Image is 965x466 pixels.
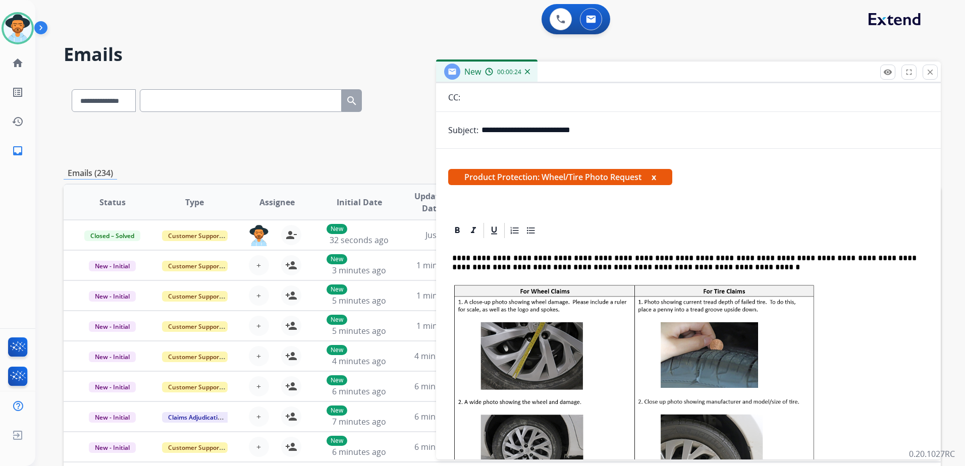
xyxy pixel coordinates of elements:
p: New [327,284,347,295]
p: New [327,224,347,234]
mat-icon: close [926,68,935,77]
div: Bold [450,223,465,238]
span: + [256,380,261,392]
div: Italic [466,223,481,238]
span: Type [185,196,204,208]
div: Bullet List [523,223,539,238]
span: Customer Support [162,382,228,392]
span: New - Initial [89,412,136,423]
p: Emails (234) [64,167,117,180]
span: + [256,289,261,302]
span: New - Initial [89,291,136,302]
span: 4 minutes ago [414,351,468,362]
span: Updated Date [409,190,454,214]
span: New - Initial [89,382,136,392]
span: + [256,411,261,423]
button: + [249,376,269,396]
span: New - Initial [89,442,136,453]
span: 1 minute ago [416,260,466,271]
span: 32 seconds ago [330,235,389,246]
mat-icon: search [346,95,358,107]
span: Customer Support [162,230,228,241]
p: CC: [448,91,460,103]
span: 00:00:24 [497,68,521,76]
span: 1 minute ago [416,320,466,331]
p: New [327,345,347,355]
button: + [249,285,269,306]
span: 6 minutes ago [414,381,468,392]
span: + [256,259,261,271]
span: Customer Support [162,352,228,362]
span: + [256,320,261,332]
mat-icon: inbox [12,145,24,157]
span: 6 minutes ago [332,446,386,457]
span: 4 minutes ago [332,356,386,367]
span: Claims Adjudication [162,412,231,423]
button: + [249,437,269,457]
span: Customer Support [162,261,228,271]
p: 0.20.1027RC [909,448,955,460]
span: + [256,350,261,362]
span: 5 minutes ago [332,295,386,306]
span: 3 minutes ago [332,265,386,276]
span: 6 minutes ago [332,386,386,397]
p: New [327,436,347,446]
mat-icon: person_add [285,259,297,271]
button: + [249,406,269,427]
span: Customer Support [162,321,228,332]
span: Closed – Solved [84,230,140,241]
p: Subject: [448,124,478,136]
span: Status [99,196,126,208]
span: 7 minutes ago [332,416,386,427]
mat-icon: list_alt [12,86,24,98]
span: Assignee [259,196,295,208]
mat-icon: person_add [285,441,297,453]
mat-icon: person_add [285,380,297,392]
span: + [256,441,261,453]
span: Just now [425,229,458,241]
p: New [327,405,347,416]
mat-icon: home [12,57,24,69]
span: New - Initial [89,321,136,332]
span: Customer Support [162,291,228,302]
p: New [327,375,347,385]
button: x [652,171,656,183]
mat-icon: person_add [285,350,297,362]
span: New - Initial [89,261,136,271]
mat-icon: person_add [285,289,297,302]
mat-icon: fullscreen [904,68,914,77]
mat-icon: person_add [285,320,297,332]
span: New - Initial [89,352,136,362]
span: 5 minutes ago [332,325,386,336]
button: + [249,346,269,366]
mat-icon: person_remove [285,229,297,241]
span: Initial Date [337,196,382,208]
img: avatar [4,14,32,42]
span: Product Protection: Wheel/Tire Photo Request [448,169,672,185]
img: agent-avatar [249,225,269,246]
span: 1 minute ago [416,290,466,301]
div: Underline [487,223,502,238]
span: New [464,66,481,77]
p: New [327,315,347,325]
span: 6 minutes ago [414,441,468,452]
p: New [327,254,347,264]
mat-icon: person_add [285,411,297,423]
button: + [249,255,269,275]
span: 6 minutes ago [414,411,468,422]
mat-icon: history [12,115,24,128]
mat-icon: remove_red_eye [883,68,892,77]
span: Customer Support [162,442,228,453]
div: Ordered List [507,223,522,238]
h2: Emails [64,44,941,65]
button: + [249,316,269,336]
